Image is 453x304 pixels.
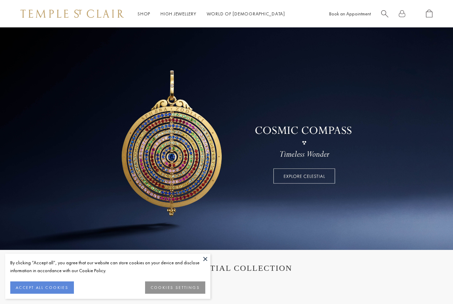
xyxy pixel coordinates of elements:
button: COOKIES SETTINGS [145,281,205,294]
a: World of [DEMOGRAPHIC_DATA]World of [DEMOGRAPHIC_DATA] [207,11,285,17]
a: Search [381,10,388,18]
button: ACCEPT ALL COOKIES [10,281,74,294]
img: Temple St. Clair [21,10,124,18]
a: Book an Appointment [329,11,371,17]
a: ShopShop [138,11,150,17]
h1: THE CELESTIAL COLLECTION [27,264,426,273]
nav: Main navigation [138,10,285,18]
div: By clicking “Accept all”, you agree that our website can store cookies on your device and disclos... [10,259,205,275]
a: High JewelleryHigh Jewellery [160,11,196,17]
a: Open Shopping Bag [426,10,432,18]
